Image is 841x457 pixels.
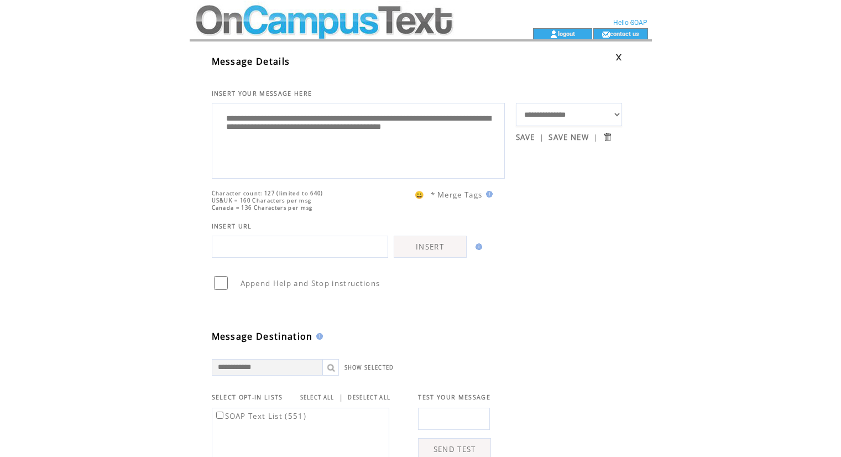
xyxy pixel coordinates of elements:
span: Message Destination [212,330,313,342]
a: SELECT ALL [300,394,335,401]
img: account_icon.gif [550,30,558,39]
span: Message Details [212,55,290,67]
span: TEST YOUR MESSAGE [418,393,490,401]
input: Submit [602,132,613,142]
a: contact us [610,30,639,37]
span: Hello SOAP [613,19,647,27]
a: SAVE NEW [549,132,589,142]
a: SAVE [516,132,535,142]
span: INSERT YOUR MESSAGE HERE [212,90,312,97]
a: logout [558,30,575,37]
img: help.gif [472,243,482,250]
span: Canada = 136 Characters per msg [212,204,313,211]
span: INSERT URL [212,222,252,230]
input: SOAP Text List (551) [216,412,223,419]
span: 😀 [415,190,425,200]
span: Append Help and Stop instructions [241,278,380,288]
span: * Merge Tags [431,190,483,200]
span: SELECT OPT-IN LISTS [212,393,283,401]
span: | [593,132,598,142]
img: contact_us_icon.gif [602,30,610,39]
img: help.gif [313,333,323,340]
span: US&UK = 160 Characters per msg [212,197,312,204]
a: DESELECT ALL [348,394,390,401]
span: | [339,392,343,402]
img: help.gif [483,191,493,198]
span: | [540,132,544,142]
a: INSERT [394,236,467,258]
a: SHOW SELECTED [344,364,394,371]
label: SOAP Text List (551) [214,411,307,421]
span: Character count: 127 (limited to 640) [212,190,323,197]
